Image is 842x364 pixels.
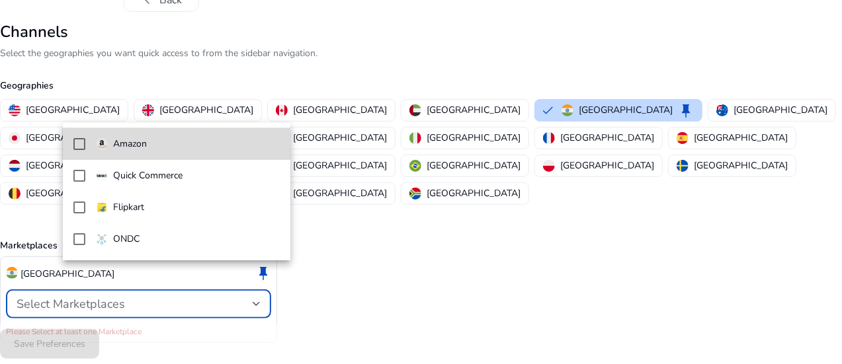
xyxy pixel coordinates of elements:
[96,233,108,245] img: ondc-sm.webp
[96,170,108,182] img: quick-commerce.gif
[113,137,147,151] p: Amazon
[113,200,144,215] p: Flipkart
[113,168,183,183] p: Quick Commerce
[113,232,140,246] p: ONDC
[96,201,108,213] img: flipkart.svg
[96,138,108,150] img: amazon.svg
